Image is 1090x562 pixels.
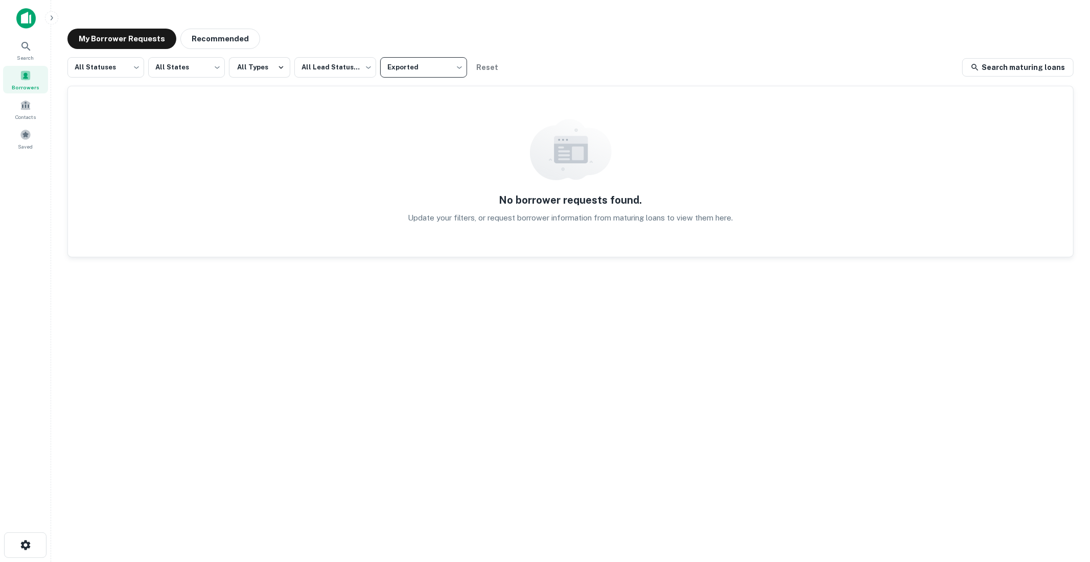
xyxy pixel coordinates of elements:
button: Recommended [180,29,260,49]
span: Search [17,54,34,62]
a: Search maturing loans [962,58,1074,77]
span: Contacts [15,113,36,121]
div: All States [148,54,225,81]
button: My Borrower Requests [67,29,176,49]
a: Borrowers [3,66,48,93]
button: Reset [471,57,504,78]
button: All Types [229,57,290,78]
div: All Statuses [67,54,144,81]
p: Update your filters, or request borrower information from maturing loans to view them here. [408,212,733,224]
img: empty content [530,119,612,180]
a: Saved [3,125,48,153]
a: Contacts [3,95,48,123]
h5: No borrower requests found. [499,192,642,208]
a: Search [3,36,48,64]
img: capitalize-icon.png [16,8,36,29]
div: Exported [380,54,467,81]
span: Saved [18,142,33,151]
iframe: Chat Widget [1039,480,1090,529]
span: Borrowers [12,83,39,91]
div: All Lead Statuses [294,54,376,81]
